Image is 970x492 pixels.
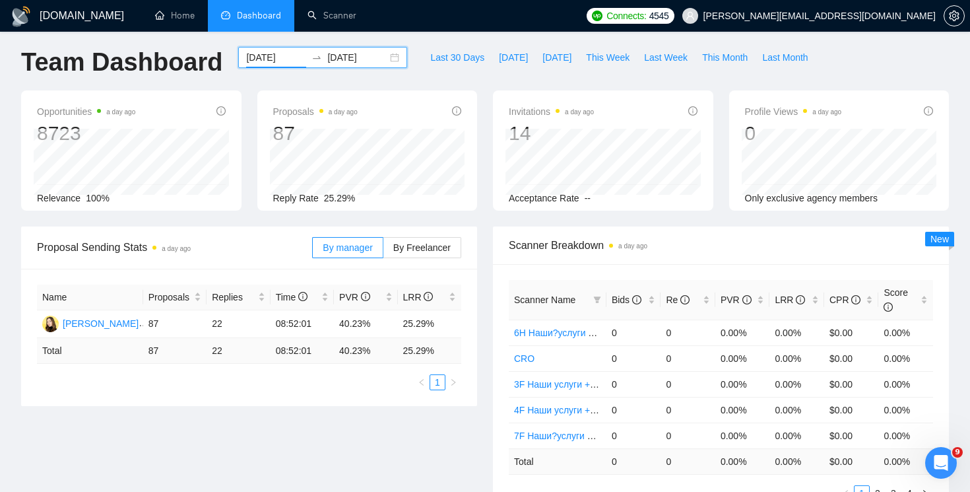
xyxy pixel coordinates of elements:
[63,316,139,331] div: [PERSON_NAME]
[492,47,535,68] button: [DATE]
[824,320,879,345] td: $0.00
[745,104,842,120] span: Profile Views
[403,292,434,302] span: LRR
[579,47,637,68] button: This Week
[162,245,191,252] time: a day ago
[824,371,879,397] td: $0.00
[509,193,579,203] span: Acceptance Rate
[414,374,430,390] li: Previous Page
[686,11,695,20] span: user
[334,338,397,364] td: 40.23 %
[398,310,462,338] td: 25.29%
[452,106,461,116] span: info-circle
[509,237,933,254] span: Scanner Breakdown
[824,448,879,474] td: $ 0.00
[606,9,646,23] span: Connects:
[565,108,594,116] time: a day ago
[271,338,334,364] td: 08:52:01
[644,50,688,65] span: Last Week
[418,378,426,386] span: left
[755,47,815,68] button: Last Month
[661,320,715,345] td: 0
[207,285,270,310] th: Replies
[271,310,334,338] td: 08:52:01
[414,374,430,390] button: left
[715,448,770,474] td: 0.00 %
[37,338,143,364] td: Total
[944,11,965,21] a: setting
[106,108,135,116] time: a day ago
[769,371,824,397] td: 0.00%
[606,423,661,448] td: 0
[591,290,604,310] span: filter
[661,397,715,423] td: 0
[769,345,824,371] td: 0.00%
[143,310,207,338] td: 87
[878,448,933,474] td: 0.00 %
[430,374,445,390] li: 1
[148,290,191,304] span: Proposals
[509,104,594,120] span: Invitations
[606,320,661,345] td: 0
[762,50,808,65] span: Last Month
[824,397,879,423] td: $0.00
[952,447,963,458] span: 9
[930,234,949,244] span: New
[361,292,370,301] span: info-circle
[715,423,770,448] td: 0.00%
[884,287,908,312] span: Score
[514,353,534,364] a: CRO
[715,371,770,397] td: 0.00%
[535,47,579,68] button: [DATE]
[649,9,669,23] span: 4545
[586,50,630,65] span: This Week
[745,121,842,146] div: 0
[276,292,307,302] span: Time
[207,338,270,364] td: 22
[769,423,824,448] td: 0.00%
[721,295,752,305] span: PVR
[878,371,933,397] td: 0.00%
[661,345,715,371] td: 0
[430,375,445,390] a: 1
[514,379,734,390] a: 3F Наши услуги + не известна ЦА (минус наша ЦА)
[423,47,492,68] button: Last 30 Days
[661,448,715,474] td: 0
[430,50,484,65] span: Last 30 Days
[878,397,933,423] td: 0.00%
[688,106,697,116] span: info-circle
[715,397,770,423] td: 0.00%
[666,295,690,305] span: Re
[323,242,372,253] span: By manager
[216,106,226,116] span: info-circle
[542,50,571,65] span: [DATE]
[514,431,689,441] a: 7F Наши?услуги + ?ЦА (минус наша ЦА)
[424,292,433,301] span: info-circle
[21,47,222,78] h1: Team Dashboard
[769,448,824,474] td: 0.00 %
[324,193,355,203] span: 25.29%
[769,397,824,423] td: 0.00%
[592,11,602,21] img: upwork-logo.png
[769,320,824,345] td: 0.00%
[37,193,81,203] span: Relevance
[680,295,690,304] span: info-circle
[606,397,661,423] td: 0
[143,338,207,364] td: 87
[878,423,933,448] td: 0.00%
[327,50,387,65] input: End date
[695,47,755,68] button: This Month
[593,296,601,304] span: filter
[606,448,661,474] td: 0
[143,285,207,310] th: Proposals
[661,371,715,397] td: 0
[925,447,957,479] iframe: Intercom live chat
[812,108,841,116] time: a day ago
[612,295,641,305] span: Bids
[86,193,110,203] span: 100%
[221,11,230,20] span: dashboard
[851,295,860,304] span: info-circle
[334,310,397,338] td: 40.23%
[273,104,358,120] span: Proposals
[212,290,255,304] span: Replies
